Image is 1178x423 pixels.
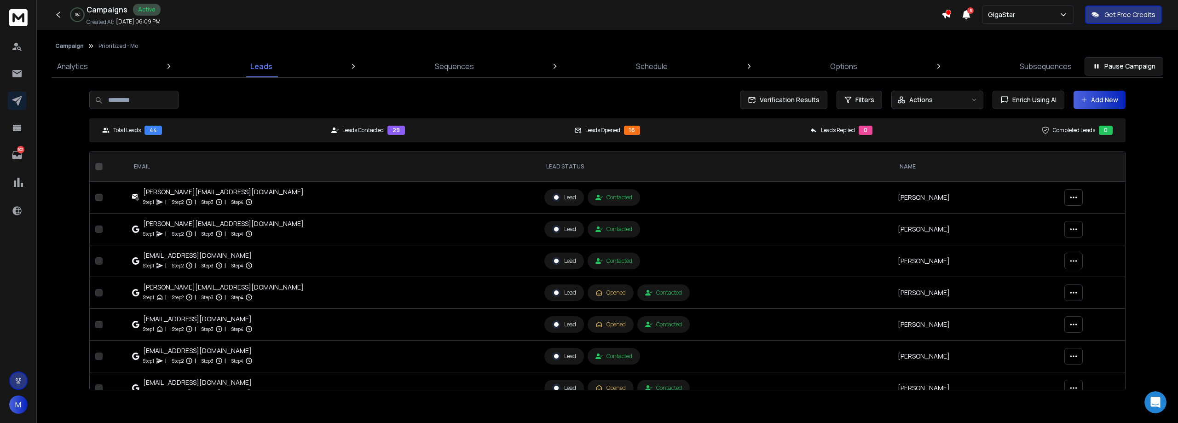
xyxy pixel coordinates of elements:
td: [PERSON_NAME] [892,277,1058,309]
button: Gif picker [44,301,51,309]
p: | [165,229,167,238]
p: Leads Opened [585,127,620,134]
h1: [PERSON_NAME] [45,5,104,12]
p: 102 [17,146,24,153]
a: Sequences [429,55,479,77]
p: Step 3 [202,197,214,207]
div: Hi,Could you please share a few example email addresses that were marked as bounced but aren’t sh... [7,88,151,158]
p: Leads Replied [821,127,855,134]
div: Can the tagging like "not interested" or "out of office" can affect its status and possibly read ... [33,270,177,308]
button: Send a message… [158,298,173,313]
span: Filters [855,95,874,104]
a: [PERSON_NAME][EMAIL_ADDRESS][DOMAIN_NAME] [40,171,153,188]
p: Actions [909,95,933,104]
td: [PERSON_NAME] [892,309,1058,341]
p: Analytics [57,61,88,72]
div: Lead [552,257,576,265]
div: Hi [PERSON_NAME],Thanks for sharing that. Let me check this from my end and get back to you short... [7,202,151,253]
a: Subsequences [1014,55,1077,77]
div: Close [162,4,178,20]
td: [PERSON_NAME] [892,372,1058,404]
a: Schedule [630,55,673,77]
p: | [165,324,167,334]
p: Leads Contacted [342,127,384,134]
img: Profile image for Raj [26,5,41,20]
button: Filters [837,91,882,109]
p: 0 % [75,12,80,17]
b: under 1 hour [23,46,69,53]
p: Step 4 [231,197,243,207]
div: [PERSON_NAME][EMAIL_ADDRESS][DOMAIN_NAME] [33,165,177,194]
p: Schedule [636,61,668,72]
p: Completed Leads [1053,127,1095,134]
iframe: Intercom live chat [1144,391,1166,413]
button: Pause Campaign [1085,57,1163,75]
p: Step 1 [143,229,154,238]
div: matthew says… [7,165,177,202]
p: Options [830,61,857,72]
p: Step 1 [143,324,154,334]
button: Emoji picker [29,301,36,309]
p: Sequences [435,61,474,72]
p: [DATE] 06:09 PM [116,18,161,25]
p: | [165,197,167,207]
p: | [225,229,226,238]
p: Step 1 [143,261,154,270]
img: Profile image for Raj [28,69,37,78]
div: Opened [595,384,626,392]
p: | [195,356,196,365]
p: Step 2 [172,356,184,365]
div: [EMAIL_ADDRESS][DOMAIN_NAME] [143,346,253,355]
div: [PERSON_NAME] • 1h ago [15,255,87,261]
div: Contacted [645,321,682,328]
p: Subsequences [1020,61,1072,72]
p: Step 2 [172,261,184,270]
p: Step 1 [143,197,154,207]
p: GigaStar [988,10,1019,19]
div: Contacted [595,226,632,233]
a: Options [825,55,863,77]
a: Analytics [52,55,93,77]
div: [EMAIL_ADDRESS][DOMAIN_NAME] [143,378,253,387]
p: | [195,324,196,334]
div: Active [133,4,161,16]
div: 29 [387,126,405,135]
button: Home [144,4,162,21]
td: [PERSON_NAME] [892,341,1058,372]
div: [PERSON_NAME][EMAIL_ADDRESS][DOMAIN_NAME] [143,283,304,292]
p: Prioritized - Mo [98,42,138,50]
div: Our usual reply time 🕒 [15,36,144,54]
p: | [225,356,226,365]
p: Step 1 [143,293,154,302]
p: Step 1 [143,356,154,365]
p: Step 2 [172,197,184,207]
div: [PERSON_NAME][EMAIL_ADDRESS][DOMAIN_NAME] [143,219,304,228]
p: | [195,388,196,397]
div: joined the conversation [40,69,157,77]
p: Active in the last 15m [45,12,110,21]
p: | [195,293,196,302]
span: 5 [967,7,974,14]
p: Step 3 [202,356,214,365]
div: Hi [PERSON_NAME], [15,207,144,216]
b: [PERSON_NAME] [40,70,91,76]
button: Start recording [58,301,66,309]
h1: Campaigns [87,4,127,15]
a: Leads [245,55,278,77]
div: Could you please share a few example email addresses that were marked as bounced but aren’t showi... [15,107,144,152]
button: Get Free Credits [1085,6,1162,24]
p: | [165,356,167,365]
p: Get Free Credits [1104,10,1155,19]
span: M [9,395,28,414]
div: Contacted [595,194,632,201]
p: Step 4 [231,324,243,334]
p: Step 3 [202,293,214,302]
p: Step 2 [172,388,184,397]
div: Contacted [645,384,682,392]
p: Step 2 [172,229,184,238]
th: NAME [892,152,1058,182]
p: Step 3 [202,261,214,270]
div: Opened [595,289,626,296]
p: Step 4 [231,356,243,365]
button: Campaign [55,42,84,50]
